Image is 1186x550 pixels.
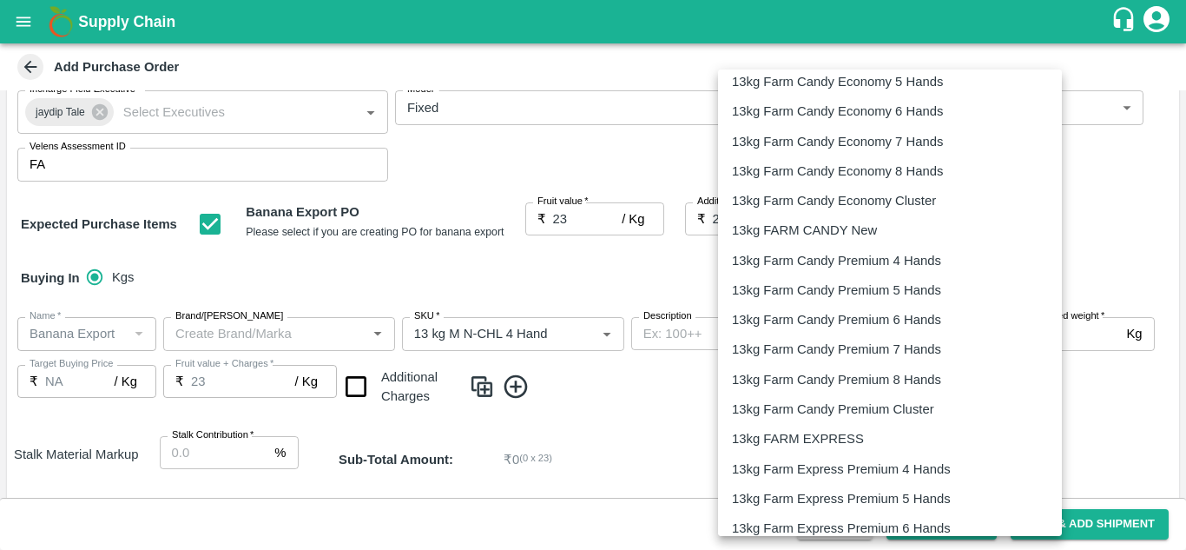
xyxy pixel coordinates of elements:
p: 13kg Farm Candy Economy 6 Hands [732,102,943,121]
p: 13kg FARM CANDY New [732,221,877,240]
p: 13kg Farm Candy Economy 7 Hands [732,132,943,151]
p: 13kg Farm Candy Economy Cluster [732,191,936,210]
p: 13kg FARM EXPRESS [732,429,864,448]
p: 13kg Farm Candy Premium 4 Hands [732,251,941,270]
p: 13kg Farm Candy Premium 8 Hands [732,370,941,389]
p: 13kg Farm Candy Economy 8 Hands [732,162,943,181]
p: 13kg Farm Candy Economy 5 Hands [732,72,943,91]
p: 13kg Farm Candy Premium Cluster [732,400,934,419]
p: 13kg Farm Candy Premium 5 Hands [732,281,941,300]
p: 13kg Farm Express Premium 6 Hands [732,519,951,538]
p: 13kg Farm Express Premium 5 Hands [732,489,951,508]
p: 13kg Farm Express Premium 4 Hands [732,460,951,479]
p: 13kg Farm Candy Premium 7 Hands [732,340,941,359]
p: 13kg Farm Candy Premium 6 Hands [732,310,941,329]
